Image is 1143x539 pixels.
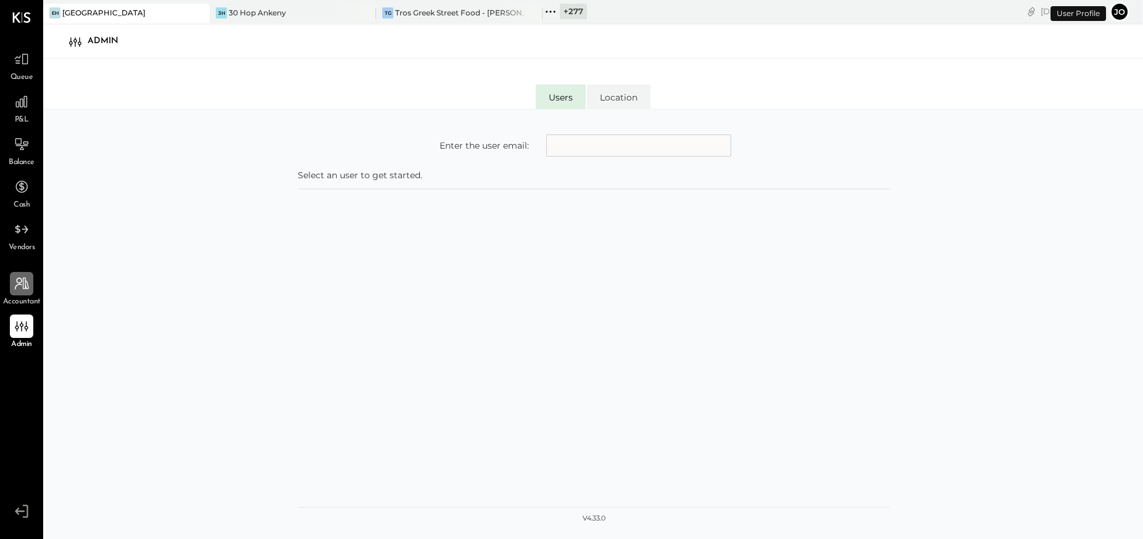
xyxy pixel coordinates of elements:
a: Queue [1,47,43,83]
p: Select an user to get started. [298,169,890,181]
div: [DATE] [1041,6,1107,17]
div: v 4.33.0 [583,514,605,524]
div: + 277 [560,4,587,19]
div: EH [49,7,60,19]
span: P&L [15,115,29,126]
a: Admin [1,315,43,350]
li: Location [587,84,650,109]
div: [GEOGRAPHIC_DATA] [62,7,145,18]
span: Accountant [3,297,41,308]
div: 30 Hop Ankeny [229,7,286,18]
span: Queue [10,72,33,83]
div: copy link [1025,5,1038,18]
a: P&L [1,90,43,126]
a: Balance [1,133,43,168]
div: Admin [88,31,131,51]
label: Enter the user email: [440,139,529,152]
div: User Profile [1051,6,1106,21]
li: Users [536,84,586,109]
div: Tros Greek Street Food - [PERSON_NAME] [395,7,524,18]
span: Balance [9,157,35,168]
div: 3H [216,7,227,19]
span: Vendors [9,242,35,253]
a: Vendors [1,218,43,253]
a: Cash [1,175,43,211]
div: TG [382,7,393,19]
a: Accountant [1,272,43,308]
span: Cash [14,200,30,211]
button: Jo [1110,2,1129,22]
span: Admin [11,339,32,350]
